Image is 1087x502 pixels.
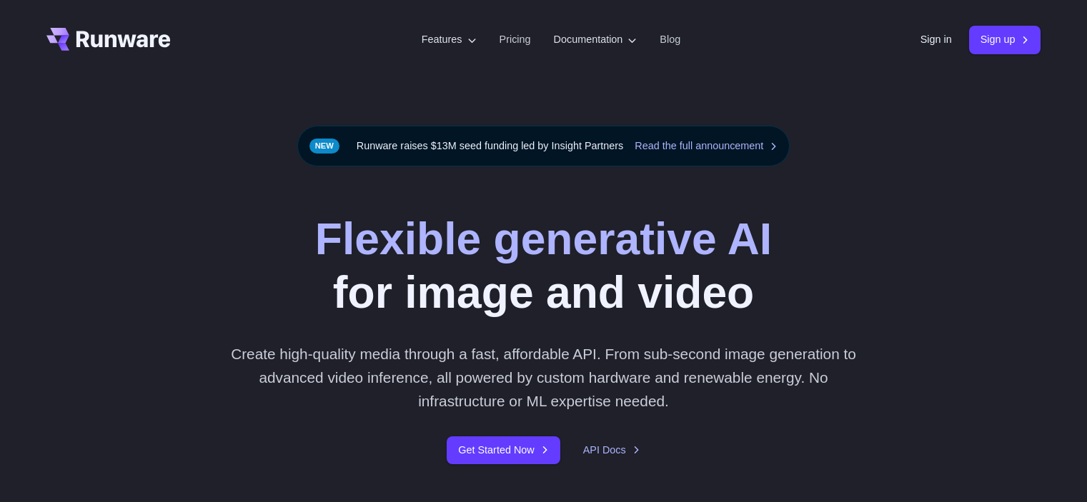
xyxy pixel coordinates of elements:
[315,212,772,319] h1: for image and video
[635,138,778,154] a: Read the full announcement
[583,442,640,458] a: API Docs
[660,31,680,48] a: Blog
[920,31,952,48] a: Sign in
[447,436,560,464] a: Get Started Now
[500,31,531,48] a: Pricing
[554,31,637,48] label: Documentation
[422,31,477,48] label: Features
[315,214,772,263] strong: Flexible generative AI
[46,28,171,51] a: Go to /
[297,126,790,166] div: Runware raises $13M seed funding led by Insight Partners
[225,342,862,413] p: Create high-quality media through a fast, affordable API. From sub-second image generation to adv...
[969,26,1041,54] a: Sign up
